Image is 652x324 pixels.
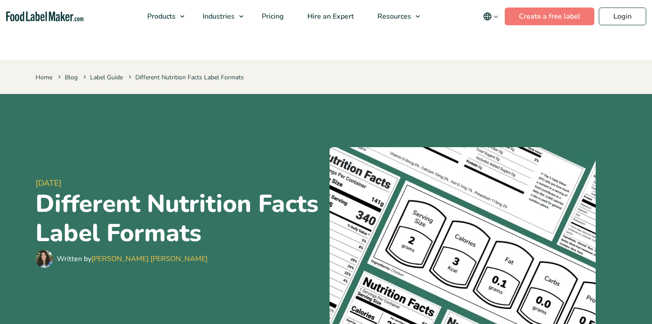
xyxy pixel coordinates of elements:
[305,12,355,21] span: Hire an Expert
[599,8,646,25] a: Login
[35,250,53,268] img: Maria Abi Hanna - Food Label Maker
[91,254,208,264] a: [PERSON_NAME] [PERSON_NAME]
[35,177,322,189] span: [DATE]
[145,12,177,21] span: Products
[35,73,52,82] a: Home
[65,73,78,82] a: Blog
[375,12,412,21] span: Resources
[505,8,594,25] a: Create a free label
[200,12,236,21] span: Industries
[90,73,123,82] a: Label Guide
[35,189,322,248] h1: Different Nutrition Facts Label Formats
[127,73,244,82] span: Different Nutrition Facts Label Formats
[57,254,208,264] div: Written by
[259,12,285,21] span: Pricing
